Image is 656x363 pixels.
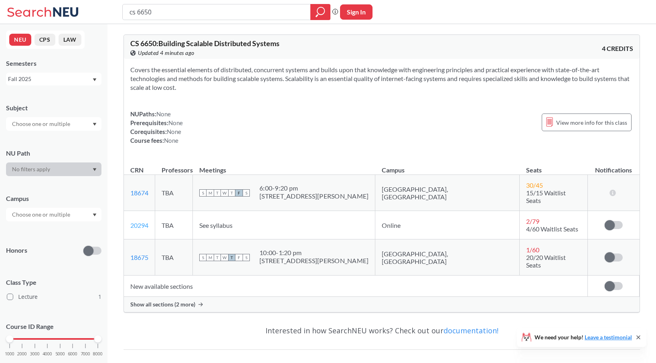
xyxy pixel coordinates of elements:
td: Online [375,211,520,239]
div: Show all sections (2 more) [124,297,640,312]
span: Show all sections (2 more) [130,301,195,308]
span: 4/60 Waitlist Seats [526,225,578,233]
div: Fall 2025 [8,75,92,83]
div: 6:00 - 9:20 pm [259,184,368,192]
div: CRN [130,166,144,174]
span: W [221,254,228,261]
span: T [228,189,235,197]
svg: Dropdown arrow [93,78,97,81]
span: 1000 [5,352,14,356]
span: 4000 [43,352,52,356]
div: Dropdown arrow [6,117,101,131]
a: 18675 [130,253,148,261]
span: CS 6650 : Building Scalable Distributed Systems [130,39,279,48]
th: Seats [520,158,588,175]
input: Class, professor, course number, "phrase" [129,5,305,19]
span: T [214,254,221,261]
span: T [214,189,221,197]
svg: Dropdown arrow [93,213,97,217]
input: Choose one or multiple [8,210,75,219]
span: 2 / 79 [526,217,539,225]
button: NEU [9,34,31,46]
span: 8000 [93,352,103,356]
span: F [235,189,243,197]
td: TBA [155,175,193,211]
p: Honors [6,246,27,255]
div: magnifying glass [310,4,330,20]
td: TBA [155,211,193,239]
span: 4 CREDITS [602,44,633,53]
td: TBA [155,239,193,276]
div: [STREET_ADDRESS][PERSON_NAME] [259,257,368,265]
section: Covers the essential elements of distributed, concurrent systems and builds upon that knowledge w... [130,65,633,92]
span: W [221,189,228,197]
button: CPS [34,34,55,46]
div: Dropdown arrow [6,162,101,176]
span: 20/20 Waitlist Seats [526,253,566,269]
span: 6000 [68,352,77,356]
a: 18674 [130,189,148,197]
span: View more info for this class [556,118,627,128]
button: LAW [59,34,81,46]
span: 30 / 45 [526,181,543,189]
td: [GEOGRAPHIC_DATA], [GEOGRAPHIC_DATA] [375,239,520,276]
span: See syllabus [199,221,233,229]
div: Dropdown arrow [6,208,101,221]
span: S [199,189,207,197]
span: 5000 [55,352,65,356]
span: 1 [98,292,101,301]
svg: magnifying glass [316,6,325,18]
th: Notifications [588,158,640,175]
svg: Dropdown arrow [93,168,97,171]
span: 1 / 60 [526,246,539,253]
span: M [207,189,214,197]
span: 3000 [30,352,40,356]
div: Semesters [6,59,101,68]
div: Subject [6,103,101,112]
a: 20294 [130,221,148,229]
span: We need your help! [535,335,632,340]
td: [GEOGRAPHIC_DATA], [GEOGRAPHIC_DATA] [375,175,520,211]
div: NU Path [6,149,101,158]
span: S [243,189,250,197]
span: None [167,128,181,135]
div: Campus [6,194,101,203]
span: T [228,254,235,261]
span: 2000 [17,352,27,356]
span: None [156,110,171,118]
span: Updated 4 minutes ago [138,49,194,57]
span: F [235,254,243,261]
span: M [207,254,214,261]
label: Lecture [7,292,101,302]
th: Professors [155,158,193,175]
a: Leave a testimonial [585,334,632,341]
div: Interested in how SearchNEU works? Check out our [124,319,640,342]
div: 10:00 - 1:20 pm [259,249,368,257]
div: [STREET_ADDRESS][PERSON_NAME] [259,192,368,200]
td: New available sections [124,276,588,297]
span: S [243,254,250,261]
span: None [168,119,183,126]
span: None [164,137,178,144]
a: documentation! [443,326,498,335]
span: S [199,254,207,261]
button: Sign In [340,4,373,20]
p: Course ID Range [6,322,101,331]
span: 7000 [81,352,90,356]
input: Choose one or multiple [8,119,75,129]
th: Meetings [193,158,375,175]
div: NUPaths: Prerequisites: Corequisites: Course fees: [130,110,183,145]
th: Campus [375,158,520,175]
span: Class Type [6,278,101,287]
svg: Dropdown arrow [93,123,97,126]
span: 15/15 Waitlist Seats [526,189,566,204]
div: Fall 2025Dropdown arrow [6,73,101,85]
